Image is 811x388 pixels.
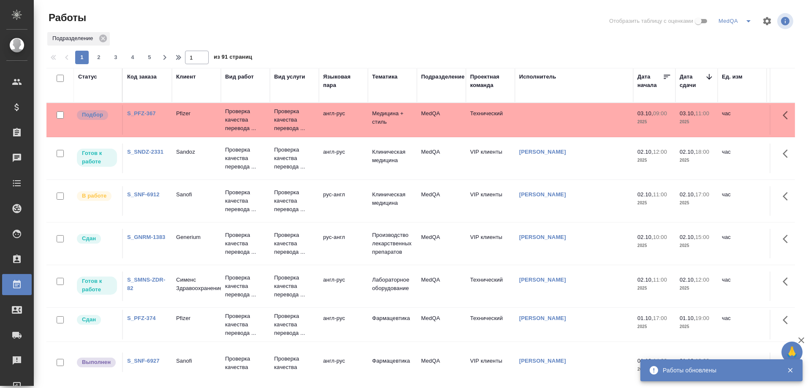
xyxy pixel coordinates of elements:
button: Здесь прячутся важные кнопки [778,310,798,330]
td: час [718,310,767,339]
td: час [718,186,767,216]
td: англ-рус [319,105,368,135]
p: 17:00 [695,191,709,198]
a: S_SNDZ-2331 [127,149,163,155]
td: Технический [466,271,515,301]
p: 2025 [680,284,713,293]
td: англ-рус [319,144,368,173]
p: 2025 [680,118,713,126]
td: 2 [767,105,809,135]
td: 1 [767,271,809,301]
p: Sanofi [176,190,217,199]
div: Исполнитель завершил работу [76,357,118,368]
p: Проверка качества перевода ... [225,274,266,299]
p: Проверка качества перевода ... [225,355,266,380]
p: Подбор [82,111,103,119]
p: Готов к работе [82,149,112,166]
a: [PERSON_NAME] [519,277,566,283]
p: Готов к работе [82,277,112,294]
div: Дата сдачи [680,73,705,90]
p: 03.10, [637,110,653,117]
span: 4 [126,53,139,62]
button: Закрыть [781,366,799,374]
p: 14:00 [653,358,667,364]
p: 18:00 [695,149,709,155]
p: 11:00 [653,277,667,283]
div: Вид услуги [274,73,305,81]
p: 2025 [637,323,671,331]
p: Клиническая медицина [372,148,413,165]
button: 5 [143,51,156,64]
span: Посмотреть информацию [777,13,795,29]
td: MedQA [417,229,466,258]
div: Подразделение [47,32,110,46]
p: 15:00 [695,234,709,240]
p: Проверка качества перевода ... [274,146,315,171]
td: 1 [767,229,809,258]
span: 2 [92,53,106,62]
p: Проверка качества перевода ... [274,355,315,380]
p: 02.10, [680,277,695,283]
p: Проверка качества перевода ... [225,312,266,337]
td: MedQA [417,353,466,382]
p: Сдан [82,315,96,324]
td: MedQA [417,186,466,216]
button: 4 [126,51,139,64]
p: 02.10, [680,191,695,198]
div: split button [716,14,757,28]
td: час [718,144,767,173]
p: Проверка качества перевода ... [225,146,266,171]
div: Дата начала [637,73,663,90]
p: 17:00 [653,315,667,321]
div: Исполнитель [519,73,556,81]
button: Здесь прячутся важные кнопки [778,105,798,125]
p: Проверка качества перевода ... [274,312,315,337]
button: 2 [92,51,106,64]
td: 2 [767,310,809,339]
p: 2025 [637,365,671,374]
td: VIP клиенты [466,186,515,216]
div: Статус [78,73,97,81]
p: 02.10, [637,191,653,198]
div: Менеджер проверил работу исполнителя, передает ее на следующий этап [76,233,118,244]
p: Подразделение [52,34,96,43]
p: 02.10, [680,234,695,240]
button: Здесь прячутся важные кнопки [778,229,798,249]
p: 12:00 [695,277,709,283]
p: 03.10, [680,110,695,117]
a: [PERSON_NAME] [519,315,566,321]
p: Pfizer [176,314,217,323]
div: Работы обновлены [663,366,774,374]
a: S_GNRM-1383 [127,234,165,240]
button: Здесь прячутся важные кнопки [778,271,798,292]
p: Лабораторное оборудование [372,276,413,293]
p: 01.10, [637,358,653,364]
div: Подразделение [421,73,465,81]
p: Сдан [82,234,96,243]
td: англ-рус [319,353,368,382]
p: 02.10, [637,234,653,240]
a: S_PFZ-374 [127,315,156,321]
td: час [718,271,767,301]
p: Проверка качества перевода ... [225,231,266,256]
p: Выполнен [82,358,111,366]
div: Языковая пара [323,73,364,90]
p: 01.10, [680,358,695,364]
button: Здесь прячутся важные кнопки [778,186,798,206]
p: 02.10, [680,149,695,155]
button: Здесь прячутся важные кнопки [778,144,798,164]
span: 5 [143,53,156,62]
a: S_SNF-6912 [127,191,160,198]
p: 2025 [680,323,713,331]
span: из 91 страниц [214,52,252,64]
td: VIP клиенты [466,229,515,258]
td: Технический [466,310,515,339]
p: 19:00 [695,315,709,321]
p: Фармацевтика [372,314,413,323]
p: 11:00 [653,191,667,198]
p: Проверка качества перевода ... [225,188,266,214]
div: Ед. изм [722,73,743,81]
td: англ-рус [319,271,368,301]
button: 🙏 [781,342,803,363]
td: Технический [466,105,515,135]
